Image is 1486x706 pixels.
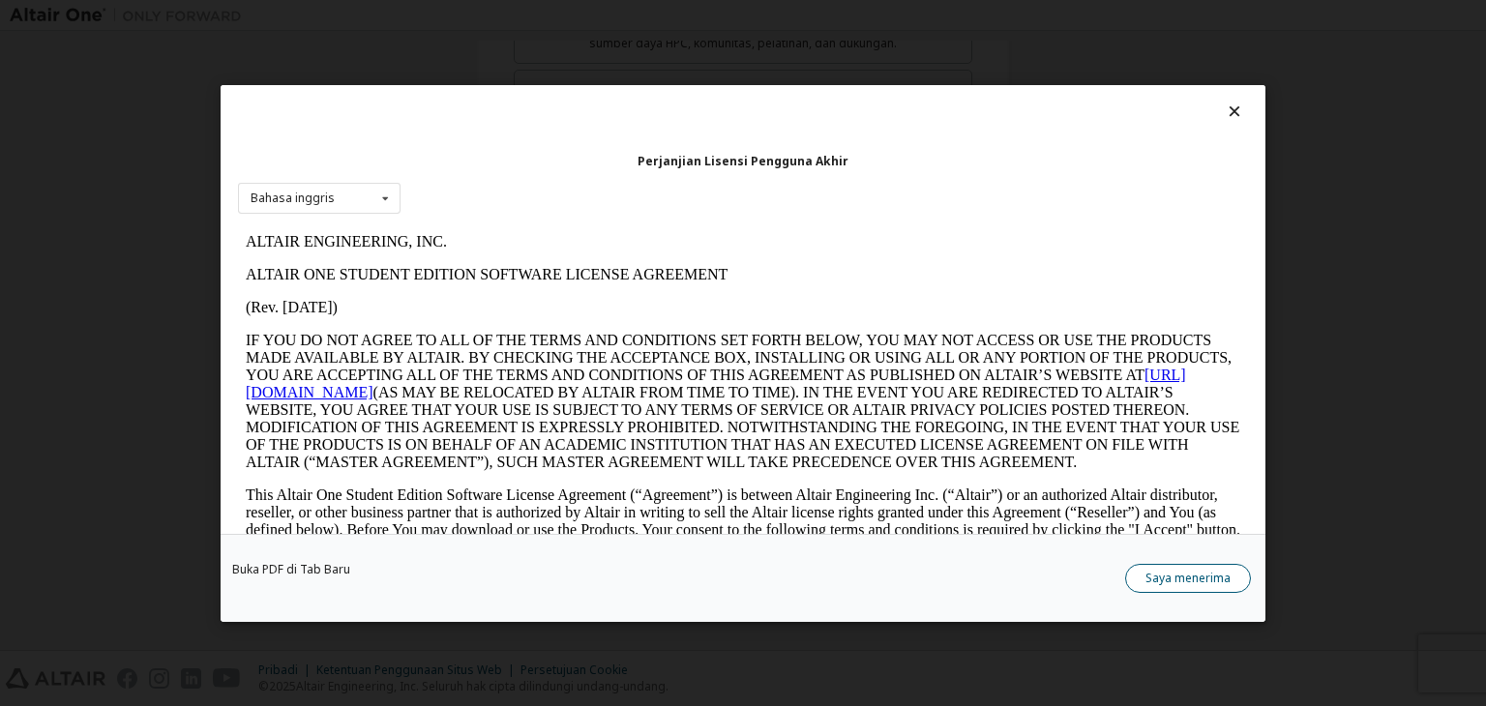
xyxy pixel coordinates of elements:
[8,141,948,175] a: [URL][DOMAIN_NAME]
[8,74,1002,91] p: (Rev. [DATE])
[1125,564,1251,593] button: Saya menerima
[8,261,1002,331] p: This Altair One Student Edition Software License Agreement (“Agreement”) is between Altair Engine...
[8,41,1002,58] p: ALTAIR ONE STUDENT EDITION SOFTWARE LICENSE AGREEMENT
[8,106,1002,246] p: IF YOU DO NOT AGREE TO ALL OF THE TERMS AND CONDITIONS SET FORTH BELOW, YOU MAY NOT ACCESS OR USE...
[232,564,350,575] a: Buka PDF di Tab Baru
[251,190,335,206] font: Bahasa inggris
[638,152,848,168] font: Perjanjian Lisensi Pengguna Akhir
[8,8,1002,25] p: ALTAIR ENGINEERING, INC.
[232,561,350,577] font: Buka PDF di Tab Baru
[1145,570,1231,586] font: Saya menerima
